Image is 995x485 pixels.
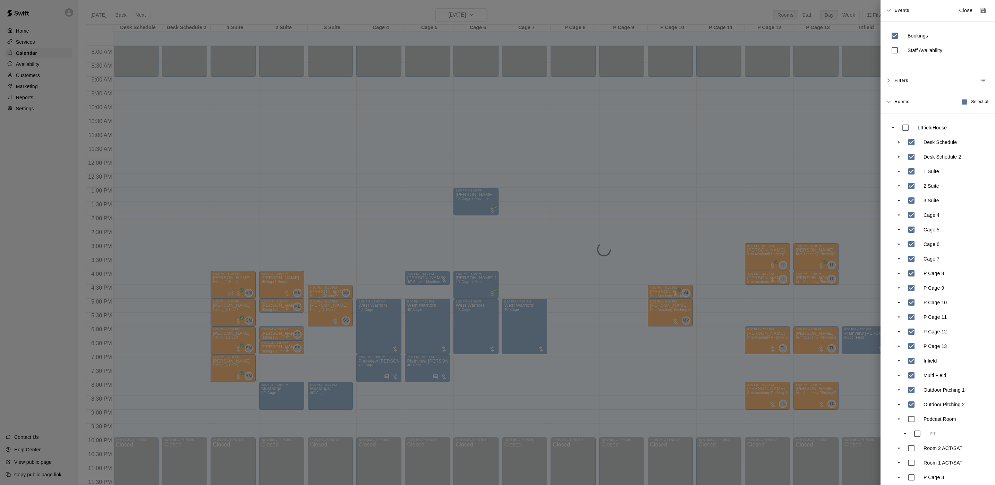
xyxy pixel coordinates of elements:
[894,99,909,104] span: Rooms
[894,4,909,17] span: Events
[924,401,965,408] p: Outdoor Pitching 2
[924,314,947,321] p: P Cage 11
[881,91,995,113] div: RoomsSelect all
[918,124,947,131] p: LIFieldHouse
[908,47,942,54] p: Staff Availability
[894,74,908,87] span: Filters
[955,5,977,16] button: Close sidebar
[924,182,939,189] p: 2 Suite
[924,226,939,233] p: Cage 5
[929,430,936,437] p: PT
[908,32,928,39] p: Bookings
[924,168,939,175] p: 1 Suite
[924,153,961,160] p: Desk Schedule 2
[924,241,939,248] p: Cage 6
[924,343,947,350] p: P Cage 13
[924,328,947,335] p: P Cage 12
[924,284,944,291] p: P Cage 9
[971,99,989,105] span: Select all
[924,197,939,204] p: 3 Suite
[924,139,957,146] p: Desk Schedule
[977,74,989,87] button: Manage filters
[959,7,973,14] p: Close
[924,255,939,262] p: Cage 7
[924,386,965,393] p: Outdoor Pitching 1
[924,416,956,423] p: Podcast Room
[924,372,946,379] p: Multi Field
[881,70,995,91] div: FiltersManage filters
[924,270,944,277] p: P Cage 8
[924,299,947,306] p: P Cage 10
[924,474,944,481] p: P Cage 3
[924,357,937,364] p: Infield
[924,212,939,219] p: Cage 4
[924,445,962,452] p: Room 2 ACT/SAT
[977,4,989,17] button: Save as default view
[924,459,962,466] p: Room 1 ACT/SAT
